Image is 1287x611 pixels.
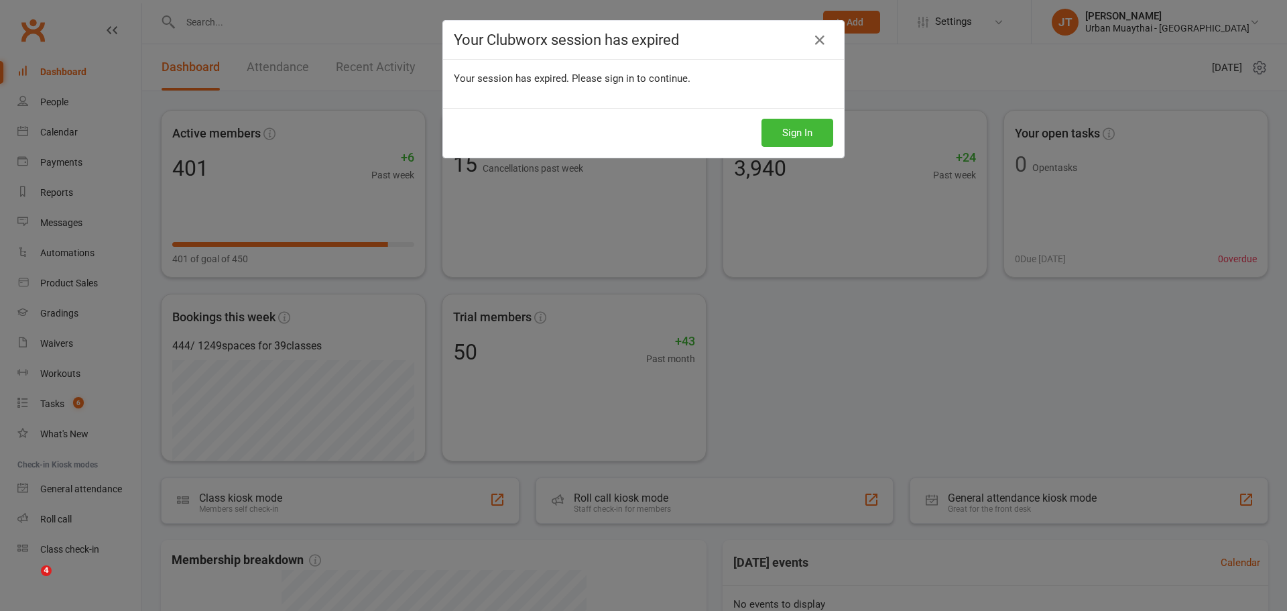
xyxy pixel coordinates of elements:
h4: Your Clubworx session has expired [454,32,833,48]
a: Close [809,30,831,51]
span: 4 [41,565,52,576]
button: Sign In [761,119,833,147]
iframe: Intercom live chat [13,565,46,598]
span: Your session has expired. Please sign in to continue. [454,72,690,85]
